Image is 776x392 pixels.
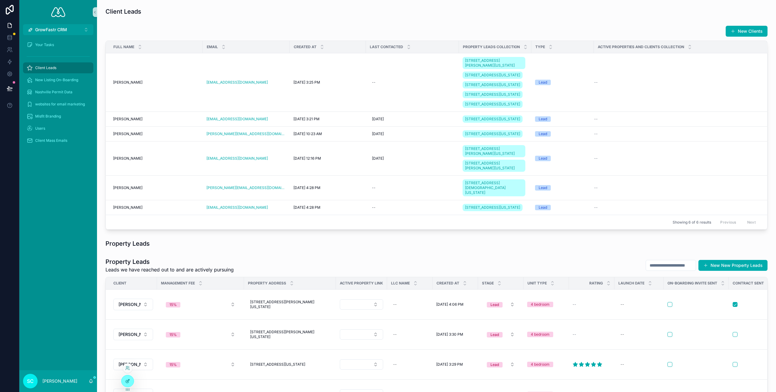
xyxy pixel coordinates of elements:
[436,332,463,337] span: [DATE] 3:30 PM
[23,24,93,35] button: Select Button
[113,359,153,370] button: Select Button
[250,300,330,309] span: [STREET_ADDRESS][PERSON_NAME][US_STATE]
[527,302,565,307] a: 4 bedroom
[23,99,93,110] a: websites for email marketing
[113,45,134,49] span: Full Name
[539,80,547,85] div: Lead
[51,7,65,17] img: App logo
[535,156,590,161] a: Lead
[465,117,520,121] span: [STREET_ADDRESS][US_STATE]
[535,131,590,137] a: Lead
[339,329,383,340] a: Select Button
[436,302,463,307] span: [DATE] 4:06 PM
[436,362,474,367] a: [DATE] 3:29 PM
[391,330,429,339] a: --
[113,131,142,136] span: [PERSON_NAME]
[465,131,520,136] span: [STREET_ADDRESS][US_STATE]
[113,329,153,340] button: Select Button
[293,185,362,190] a: [DATE] 4:28 PM
[733,281,764,286] span: Contract Sent
[113,205,199,210] a: [PERSON_NAME]
[463,81,523,88] a: [STREET_ADDRESS][US_STATE]
[113,185,199,190] a: [PERSON_NAME]
[370,78,455,87] a: --
[618,360,660,369] a: --
[19,35,97,154] div: scrollable content
[463,203,528,212] a: [STREET_ADDRESS][US_STATE]
[248,327,332,342] a: [STREET_ADDRESS][PERSON_NAME][US_STATE]
[726,26,768,37] button: New Clients
[113,80,199,85] a: [PERSON_NAME]
[42,378,77,384] p: [PERSON_NAME]
[372,131,384,136] span: [DATE]
[206,80,286,85] a: [EMAIL_ADDRESS][DOMAIN_NAME]
[293,131,322,136] span: [DATE] 10:23 AM
[113,80,142,85] span: [PERSON_NAME]
[339,359,383,370] a: Select Button
[539,205,547,210] div: Lead
[206,80,268,85] a: [EMAIL_ADDRESS][DOMAIN_NAME]
[35,102,85,107] span: websites for email marketing
[482,299,520,310] a: Select Button
[620,362,624,367] div: --
[293,117,319,121] span: [DATE] 3:21 PM
[113,205,142,210] span: [PERSON_NAME]
[482,359,520,370] button: Select Button
[372,185,376,190] div: --
[391,300,429,309] a: --
[594,80,759,85] a: --
[370,114,455,124] a: [DATE]
[370,183,455,193] a: --
[250,330,330,339] span: [STREET_ADDRESS][PERSON_NAME][US_STATE]
[27,377,34,385] span: SC
[35,90,72,95] span: Nashville Permit Data
[463,144,528,173] a: [STREET_ADDRESS][PERSON_NAME][US_STATE][STREET_ADDRESS][PERSON_NAME][US_STATE]
[206,131,286,136] a: [PERSON_NAME][EMAIL_ADDRESS][DOMAIN_NAME]
[573,332,611,337] a: --
[35,27,67,33] span: GrowFastr CRM
[372,117,384,121] span: [DATE]
[482,329,520,340] a: Select Button
[531,302,550,307] div: 4 bedroom
[169,302,177,307] div: 15%
[490,302,499,307] div: Lead
[539,131,547,137] div: Lead
[465,58,523,68] span: [STREET_ADDRESS][PERSON_NAME][US_STATE]
[372,80,376,85] div: --
[527,281,547,286] span: Unit type
[23,87,93,98] a: Nashville Permit Data
[463,160,525,172] a: [STREET_ADDRESS][PERSON_NAME][US_STATE]
[293,205,362,210] a: [DATE] 4:28 PM
[161,299,240,310] a: Select Button
[23,123,93,134] a: Users
[339,299,383,310] a: Select Button
[594,80,598,85] span: --
[293,156,362,161] a: [DATE] 12:16 PM
[113,117,142,121] span: [PERSON_NAME]
[206,156,286,161] a: [EMAIL_ADDRESS][DOMAIN_NAME]
[23,111,93,122] a: Misfit Branding
[119,331,141,337] span: [PERSON_NAME]
[206,185,286,190] a: [PERSON_NAME][EMAIL_ADDRESS][DOMAIN_NAME]
[594,205,759,210] a: --
[436,281,459,286] span: Created at
[23,39,93,50] a: Your Tasks
[465,102,520,107] span: [STREET_ADDRESS][US_STATE]
[393,332,397,337] div: --
[340,299,383,310] button: Select Button
[673,220,711,225] span: Showing 6 of 6 results
[573,332,576,337] span: --
[113,298,153,311] a: Select Button
[340,281,383,286] span: Active Property Link
[372,156,384,161] span: [DATE]
[119,361,141,367] span: [PERSON_NAME]
[535,116,590,122] a: Lead
[463,91,523,98] a: [STREET_ADDRESS][US_STATE]
[490,362,499,367] div: Lead
[293,117,362,121] a: [DATE] 3:21 PM
[293,131,362,136] a: [DATE] 10:23 AM
[113,358,153,370] a: Select Button
[465,82,520,87] span: [STREET_ADDRESS][US_STATE]
[370,203,455,212] a: --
